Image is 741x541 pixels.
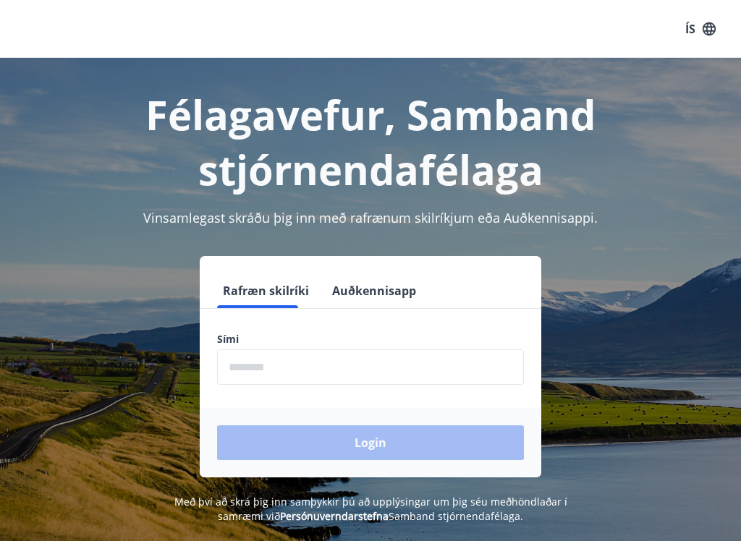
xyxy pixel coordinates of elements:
[677,16,724,42] button: ÍS
[174,495,567,523] span: Með því að skrá þig inn samþykkir þú að upplýsingar um þig séu meðhöndlaðar í samræmi við Samband...
[143,209,598,226] span: Vinsamlegast skráðu þig inn með rafrænum skilríkjum eða Auðkennisappi.
[17,87,724,197] h1: Félagavefur, Samband stjórnendafélaga
[326,273,422,308] button: Auðkennisapp
[280,509,389,523] a: Persónuverndarstefna
[217,273,315,308] button: Rafræn skilríki
[217,332,524,346] label: Sími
